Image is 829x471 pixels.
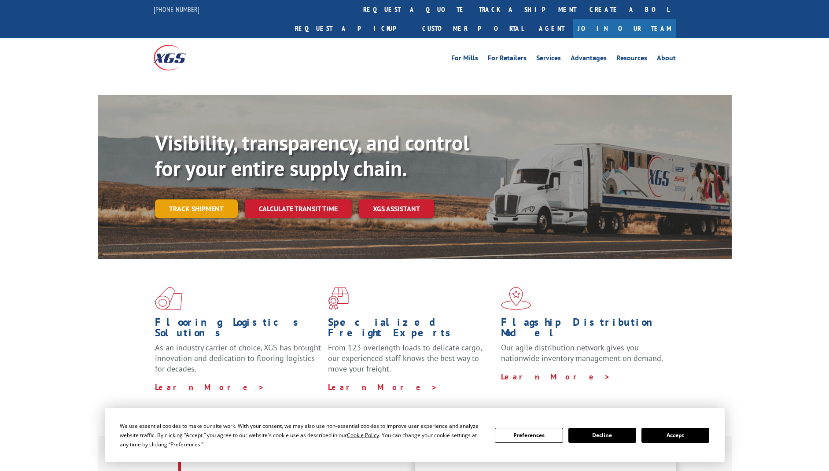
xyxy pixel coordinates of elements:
h1: Specialized Freight Experts [328,317,494,342]
button: Preferences [495,428,563,443]
a: About [657,55,676,64]
img: xgs-icon-focused-on-flooring-red [328,287,349,310]
img: xgs-icon-total-supply-chain-intelligence-red [155,287,182,310]
p: From 123 overlength loads to delicate cargo, our experienced staff knows the best way to move you... [328,342,494,382]
span: Cookie Policy [347,431,379,439]
a: Track shipment [155,199,238,218]
img: xgs-icon-flagship-distribution-model-red [501,287,531,310]
a: [PHONE_NUMBER] [154,5,199,14]
a: For Mills [451,55,478,64]
h1: Flooring Logistics Solutions [155,317,321,342]
a: Advantages [571,55,607,64]
a: Services [536,55,561,64]
a: Learn More > [501,372,611,382]
button: Decline [568,428,636,443]
a: Request a pickup [288,19,416,38]
a: XGS ASSISTANT [359,199,434,218]
button: Accept [641,428,709,443]
a: Customer Portal [416,19,530,38]
a: Join Our Team [573,19,676,38]
a: Calculate transit time [245,199,352,218]
a: For Retailers [488,55,527,64]
span: Preferences [170,441,200,448]
a: Resources [616,55,647,64]
h1: Flagship Distribution Model [501,317,667,342]
div: We use essential cookies to make our site work. With your consent, we may also use non-essential ... [120,421,484,449]
a: Learn More > [328,382,438,392]
span: As an industry carrier of choice, XGS has brought innovation and dedication to flooring logistics... [155,342,321,374]
a: Agent [530,19,573,38]
b: Visibility, transparency, and control for your entire supply chain. [155,129,469,182]
div: Cookie Consent Prompt [105,408,725,462]
a: Learn More > [155,382,265,392]
span: Our agile distribution network gives you nationwide inventory management on demand. [501,342,663,363]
